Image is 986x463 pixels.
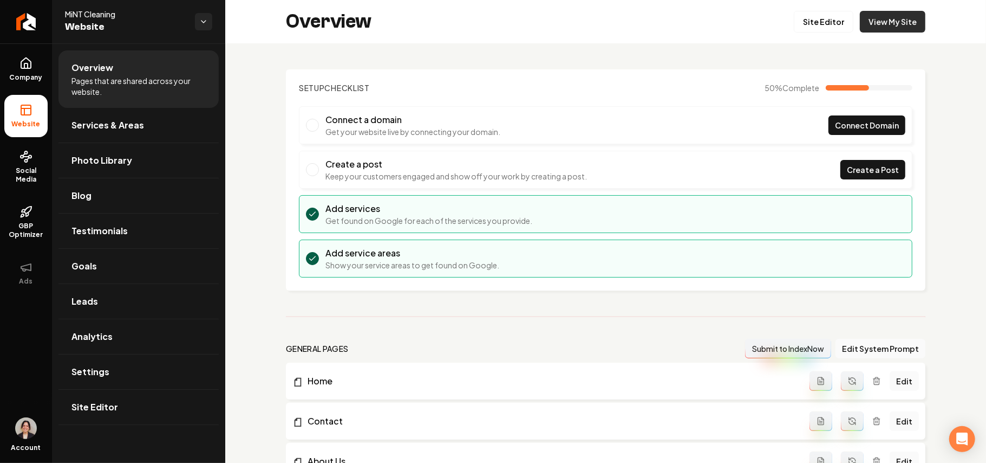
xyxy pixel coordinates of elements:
[325,202,532,215] h3: Add services
[71,119,144,132] span: Services & Areas
[325,215,532,226] p: Get found on Google for each of the services you provide.
[58,355,219,389] a: Settings
[5,73,47,82] span: Company
[71,189,92,202] span: Blog
[71,330,113,343] span: Analytics
[794,11,853,33] a: Site Editor
[71,224,128,237] span: Testimonials
[4,142,48,192] a: Social Media
[835,120,899,131] span: Connect Domain
[58,178,219,213] a: Blog
[71,61,113,74] span: Overview
[4,252,48,294] button: Ads
[71,154,132,167] span: Photo Library
[840,160,905,179] a: Create a Post
[325,247,499,260] h3: Add service areas
[949,426,975,452] div: Open Intercom Messenger
[71,260,97,273] span: Goals
[58,214,219,248] a: Testimonials
[58,390,219,425] a: Site Editor
[325,171,587,182] p: Keep your customers engaged and show off your work by creating a post.
[292,375,809,388] a: Home
[4,48,48,91] a: Company
[286,343,349,354] h2: general pages
[4,197,48,248] a: GBP Optimizer
[58,108,219,143] a: Services & Areas
[299,82,370,93] h2: Checklist
[809,411,832,431] button: Add admin page prompt
[15,417,37,439] img: Brisa Leon
[828,115,905,135] a: Connect Domain
[890,411,919,431] a: Edit
[809,371,832,391] button: Add admin page prompt
[71,365,109,378] span: Settings
[890,371,919,391] a: Edit
[782,83,819,93] span: Complete
[4,166,48,184] span: Social Media
[58,284,219,319] a: Leads
[8,120,45,128] span: Website
[15,277,37,286] span: Ads
[65,20,186,35] span: Website
[745,339,831,358] button: Submit to IndexNow
[325,260,499,271] p: Show your service areas to get found on Google.
[4,222,48,239] span: GBP Optimizer
[58,319,219,354] a: Analytics
[71,75,206,97] span: Pages that are shared across your website.
[325,113,500,126] h3: Connect a domain
[58,249,219,284] a: Goals
[325,126,500,137] p: Get your website live by connecting your domain.
[765,82,819,93] span: 50 %
[71,401,118,414] span: Site Editor
[11,443,41,452] span: Account
[65,9,186,20] span: MiNT Cleaning
[860,11,925,33] a: View My Site
[58,143,219,178] a: Photo Library
[299,83,325,93] span: Setup
[847,164,899,176] span: Create a Post
[325,158,587,171] h3: Create a post
[835,339,925,358] button: Edit System Prompt
[16,13,36,30] img: Rebolt Logo
[71,295,98,308] span: Leads
[15,417,37,439] button: Open user button
[292,415,809,428] a: Contact
[286,11,371,33] h2: Overview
